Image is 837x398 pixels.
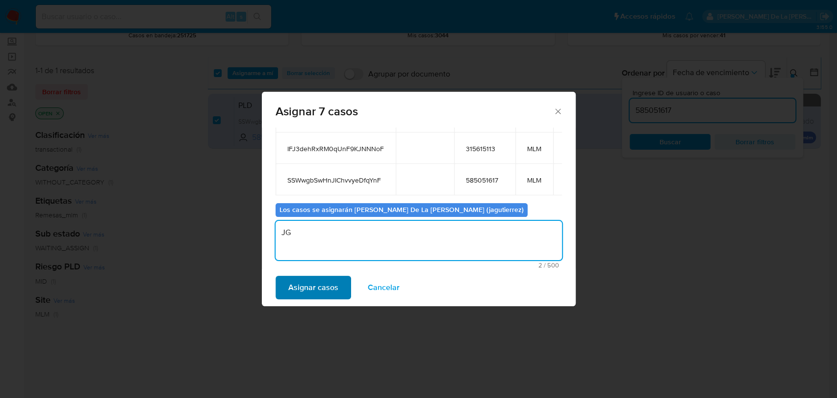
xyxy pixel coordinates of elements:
[527,176,541,185] span: MLM
[279,205,524,214] b: Los casos se asignarán [PERSON_NAME] De La [PERSON_NAME] (jagutierrez)
[287,176,384,185] span: SSWwgbSwHnJIChvvyeDfqYnF
[527,144,541,153] span: MLM
[466,176,504,185] span: 585051617
[368,277,400,298] span: Cancelar
[355,276,412,299] button: Cancelar
[287,144,384,153] span: IFJ3dehRxRM0qUnF9KJNNNoF
[288,277,338,298] span: Asignar casos
[279,262,559,268] span: Máximo 500 caracteres
[276,221,562,260] textarea: JG
[553,106,562,115] button: Cerrar ventana
[276,276,351,299] button: Asignar casos
[276,106,554,117] span: Asignar 7 casos
[466,144,504,153] span: 315615113
[262,92,576,306] div: assign-modal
